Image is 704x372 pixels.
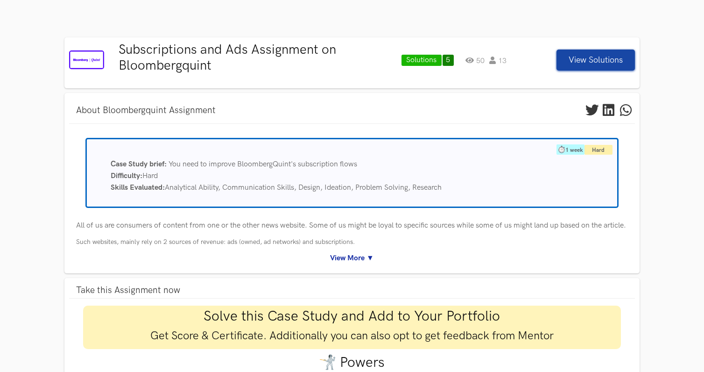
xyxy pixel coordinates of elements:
span: Such websites, mainly rely on 2 sources of revenue: ads (owned, ad networks) and subscriptions. [76,238,355,246]
label: Hard [584,145,612,155]
button: View Solutions [556,50,635,71]
a: Solutions [401,55,442,66]
span: Case Study brief: [111,160,167,169]
label: 1 week [556,144,584,155]
a: About Bloombergquint Assignment [69,103,223,118]
div: Analytical Ability, Communication Skills, Design, Ideation, Problem Solving, Research [104,182,617,193]
span: 13 [489,57,507,64]
h3: Subscriptions and Ads Assignment on Bloombergquint [119,42,397,73]
h3: Solve this Case Study and Add to Your Portfolio [85,308,619,325]
div: Hard [104,170,617,182]
h3: 🤺 Powers [83,354,621,372]
h4: Get Score & Certificate. Additionally you can also opt to get feedback from Mentor [85,329,619,343]
span: Difficulty: [111,172,142,180]
span: You need to improve BloombergQuint's subscription flows [169,160,357,169]
a: Take this Assignment now [69,283,635,298]
span: 50 [465,57,485,64]
a: 5 [443,55,454,66]
img: timer.png [558,145,565,153]
img: Bloombergquint logo [69,50,104,69]
a: View More ▼ [76,252,628,264]
p: All of us are consumers of content from one or the other news website. Some of us might be loyal ... [76,220,628,231]
span: Skills Evaluated: [111,183,165,192]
